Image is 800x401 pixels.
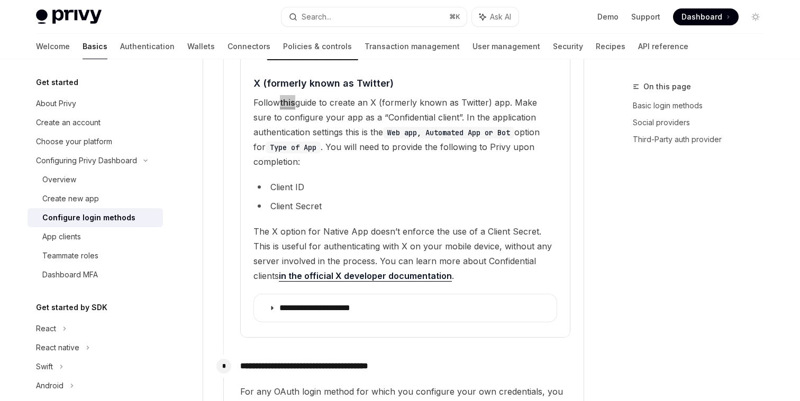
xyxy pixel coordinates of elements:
[638,34,688,59] a: API reference
[28,189,163,208] a: Create new app
[36,116,101,129] div: Create an account
[36,10,102,24] img: light logo
[553,34,583,59] a: Security
[28,227,163,246] a: App clients
[633,97,772,114] a: Basic login methods
[28,246,163,265] a: Teammate roles
[28,94,163,113] a: About Privy
[36,97,76,110] div: About Privy
[83,34,107,59] a: Basics
[42,173,76,186] div: Overview
[36,379,63,392] div: Android
[747,8,764,25] button: Toggle dark mode
[42,211,135,224] div: Configure login methods
[42,268,98,281] div: Dashboard MFA
[490,12,511,22] span: Ask AI
[383,127,514,138] code: Web app, Automated App or Bot
[36,34,70,59] a: Welcome
[253,224,557,283] span: The X option for Native App doesn’t enforce the use of a Client Secret. This is useful for authen...
[28,265,163,284] a: Dashboard MFA
[472,34,540,59] a: User management
[36,360,53,373] div: Swift
[279,271,452,282] a: in the official X developer documentation
[42,230,81,243] div: App clients
[42,192,99,205] div: Create new app
[36,322,56,335] div: React
[253,180,557,194] li: Client ID
[302,11,331,23] div: Search...
[266,142,321,153] code: Type of App
[28,208,163,227] a: Configure login methods
[449,13,460,21] span: ⌘ K
[596,34,625,59] a: Recipes
[673,8,739,25] a: Dashboard
[631,12,660,22] a: Support
[28,170,163,189] a: Overview
[42,249,98,262] div: Teammate roles
[253,76,394,90] span: X (formerly known as Twitter)
[597,12,619,22] a: Demo
[36,76,78,89] h5: Get started
[187,34,215,59] a: Wallets
[365,34,460,59] a: Transaction management
[36,301,107,314] h5: Get started by SDK
[28,113,163,132] a: Create an account
[228,34,270,59] a: Connectors
[633,131,772,148] a: Third-Party auth provider
[280,97,295,108] a: this
[281,7,467,26] button: Search...⌘K
[472,7,519,26] button: Ask AI
[28,132,163,151] a: Choose your platform
[253,95,557,169] span: Follow guide to create an X (formerly known as Twitter) app. Make sure to configure your app as a...
[36,341,79,354] div: React native
[283,34,352,59] a: Policies & controls
[36,135,112,148] div: Choose your platform
[36,154,137,167] div: Configuring Privy Dashboard
[120,34,175,59] a: Authentication
[681,12,722,22] span: Dashboard
[633,114,772,131] a: Social providers
[253,199,557,213] li: Client Secret
[643,80,691,93] span: On this page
